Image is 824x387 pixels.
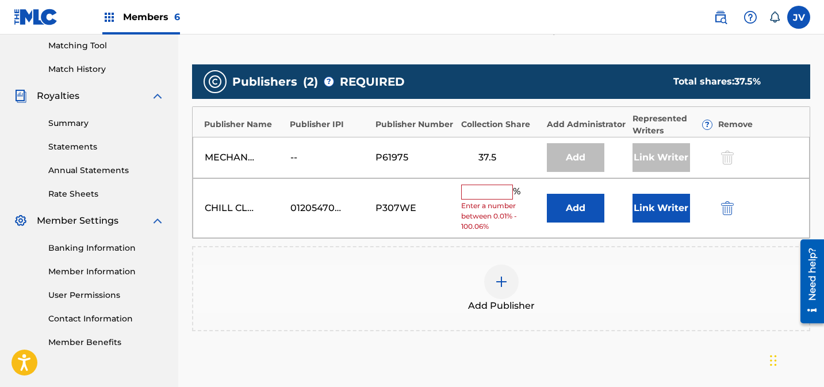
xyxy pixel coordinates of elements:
[633,113,712,137] div: Represented Writers
[208,75,222,89] img: publishers
[734,76,761,87] span: 37.5 %
[461,118,541,131] div: Collection Share
[547,194,604,223] button: Add
[37,214,118,228] span: Member Settings
[48,40,164,52] a: Matching Tool
[14,214,28,228] img: Member Settings
[48,313,164,325] a: Contact Information
[547,118,627,131] div: Add Administrator
[375,118,455,131] div: Publisher Number
[151,89,164,103] img: expand
[290,118,370,131] div: Publisher IPI
[461,201,541,232] span: Enter a number between 0.01% - 100.06%
[48,141,164,153] a: Statements
[721,201,734,215] img: 12a2ab48e56ec057fbd8.svg
[123,10,180,24] span: Members
[340,73,405,90] span: REQUIRED
[48,336,164,348] a: Member Benefits
[102,10,116,24] img: Top Rightsholders
[48,188,164,200] a: Rate Sheets
[709,6,732,29] a: Public Search
[37,89,79,103] span: Royalties
[743,10,757,24] img: help
[495,275,508,289] img: add
[303,73,318,90] span: ( 2 )
[673,75,787,89] div: Total shares:
[48,242,164,254] a: Banking Information
[48,63,164,75] a: Match History
[513,185,523,200] span: %
[204,118,284,131] div: Publisher Name
[718,118,798,131] div: Remove
[770,343,777,378] div: Drag
[151,214,164,228] img: expand
[769,12,780,23] div: Notifications
[703,120,712,129] span: ?
[48,266,164,278] a: Member Information
[174,12,180,22] span: 6
[633,194,690,223] button: Link Writer
[714,10,727,24] img: search
[48,164,164,177] a: Annual Statements
[324,77,334,86] span: ?
[766,332,824,387] iframe: Chat Widget
[468,299,535,313] span: Add Publisher
[792,235,824,328] iframe: Resource Center
[48,117,164,129] a: Summary
[14,9,58,25] img: MLC Logo
[14,89,28,103] img: Royalties
[739,6,762,29] div: Help
[787,6,810,29] div: User Menu
[232,73,297,90] span: Publishers
[48,289,164,301] a: User Permissions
